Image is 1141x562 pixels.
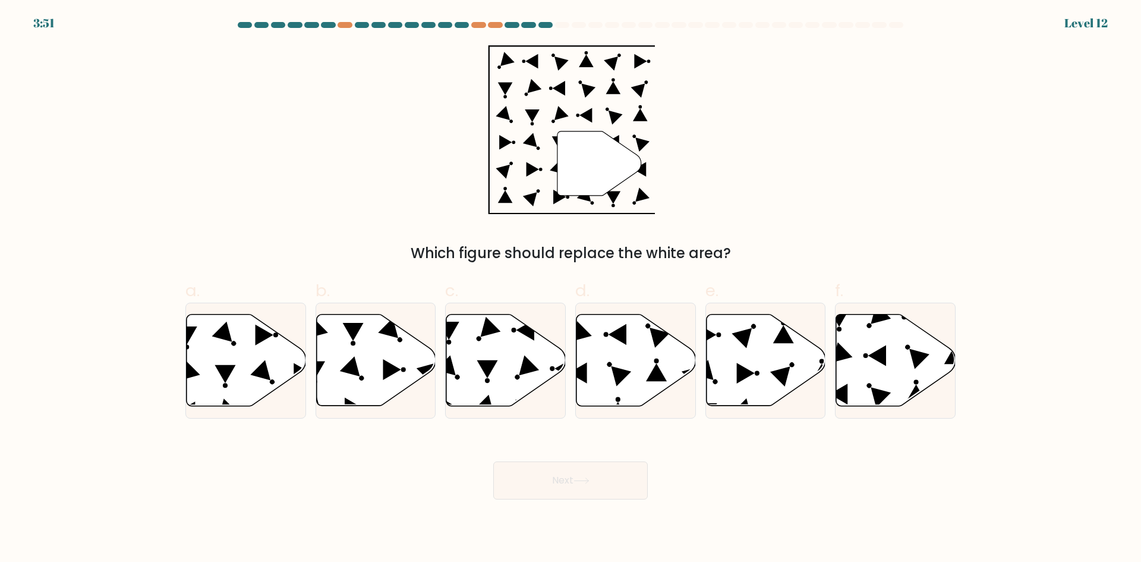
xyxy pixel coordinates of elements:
div: Level 12 [1064,14,1108,32]
button: Next [493,461,648,500]
span: f. [835,279,843,302]
g: " [557,131,641,196]
span: a. [185,279,200,302]
span: d. [575,279,590,302]
span: b. [316,279,330,302]
div: 3:51 [33,14,55,32]
span: c. [445,279,458,302]
span: e. [705,279,718,302]
div: Which figure should replace the white area? [193,243,948,264]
